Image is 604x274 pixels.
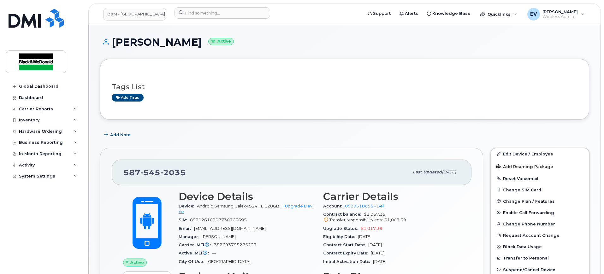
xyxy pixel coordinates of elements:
button: Reset Voicemail [491,173,589,184]
span: 352693795275227 [214,242,257,247]
span: [DATE] [373,259,387,264]
span: [EMAIL_ADDRESS][DOMAIN_NAME] [194,226,266,231]
span: Active IMEI [179,251,212,255]
span: 2035 [160,168,186,177]
span: Manager [179,234,202,239]
span: Upgrade Status [323,226,361,231]
small: Active [208,38,234,45]
h3: Tags List [112,83,577,91]
span: $1,067.39 [384,218,406,222]
span: Device [179,204,197,208]
span: Initial Activation Date [323,259,373,264]
span: Enable Call Forwarding [503,210,554,215]
span: 545 [140,168,160,177]
span: Carrier IMEI [179,242,214,247]
span: [DATE] [358,234,371,239]
span: Account [323,204,345,208]
span: SIM [179,218,190,222]
button: Request Account Change [491,230,589,241]
span: Add Roaming Package [496,164,553,170]
span: Add Note [110,132,131,138]
span: Last updated [413,170,442,174]
span: Contract Expiry Date [323,251,371,255]
span: Transfer responsibility cost [329,218,383,222]
h1: [PERSON_NAME] [100,37,589,48]
span: Active [130,259,144,265]
span: — [212,251,216,255]
span: [PERSON_NAME] [202,234,236,239]
h3: Carrier Details [323,191,460,202]
h3: Device Details [179,191,316,202]
button: Change Phone Number [491,218,589,230]
span: Suspend/Cancel Device [503,267,555,272]
span: [DATE] [368,242,382,247]
button: Enable Call Forwarding [491,207,589,218]
span: [DATE] [442,170,456,174]
span: City Of Use [179,259,207,264]
span: Eligibility Date [323,234,358,239]
span: Contract Start Date [323,242,368,247]
span: 587 [123,168,186,177]
span: [DATE] [371,251,384,255]
span: Android Samsung Galaxy S24 FE 128GB [197,204,279,208]
span: $1,017.39 [361,226,382,231]
button: Block Data Usage [491,241,589,252]
button: Add Note [100,129,136,140]
span: 89302610207730766695 [190,218,247,222]
button: Change SIM Card [491,184,589,195]
span: [GEOGRAPHIC_DATA] [207,259,251,264]
button: Change Plan / Features [491,195,589,207]
span: Contract balance [323,212,364,217]
a: Add tags [112,94,144,102]
a: Edit Device / Employee [491,148,589,160]
span: Change Plan / Features [503,199,555,203]
span: Email [179,226,194,231]
a: 0529518655 - Bell [345,204,385,208]
button: Add Roaming Package [491,160,589,173]
span: $1,067.39 [323,212,460,223]
button: Transfer to Personal [491,252,589,264]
